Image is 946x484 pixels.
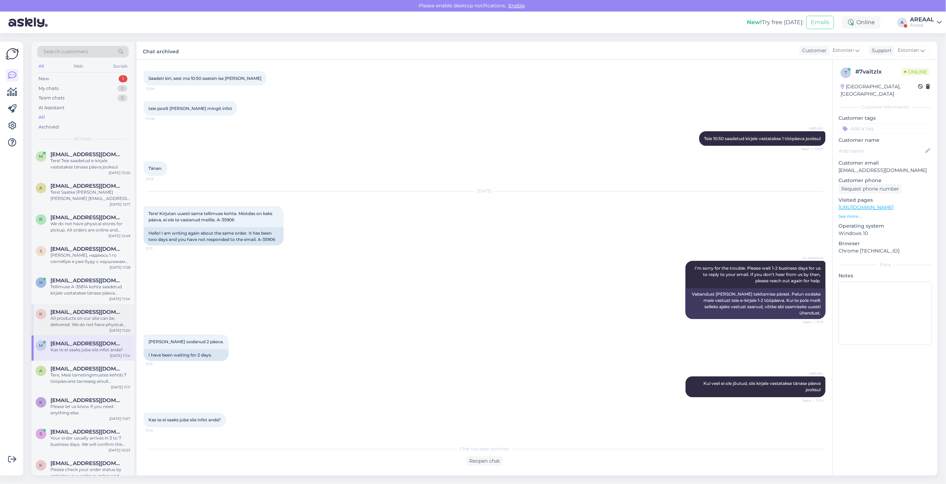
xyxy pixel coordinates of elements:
[50,340,123,347] span: mariliis89.lepist@gmail.com
[40,185,43,191] span: a
[40,400,43,405] span: k
[841,83,918,98] div: [GEOGRAPHIC_DATA], [GEOGRAPHIC_DATA]
[839,123,932,134] input: Add a tag
[839,230,932,237] p: Windows 10
[117,95,127,102] div: 0
[845,70,847,75] span: 7
[869,47,892,54] div: Support
[146,361,172,367] span: 11:13
[39,95,64,102] div: Team chats
[839,159,932,167] p: Customer email
[109,448,130,453] div: [DATE] 10:53
[37,62,45,71] div: All
[839,184,902,194] div: Request phone number
[839,222,932,230] p: Operating system
[50,403,130,416] div: Please let us know if you need anything else.
[50,284,130,296] div: Tellimuse A-35814 kohta saadetud kirjale vastatakse tänase päeva jooksul
[148,211,273,222] span: Tere! Kirjutan uuesti sama tellimuse kohta. Möödas on kaks päeva, ei ole te vastanud meilile. A-3...
[148,106,232,111] span: teie poolt [PERSON_NAME] mingit infot
[109,416,130,421] div: [DATE] 11:07
[144,349,229,361] div: I have been waiting for 2 days.
[686,288,826,319] div: Vabandust [PERSON_NAME] tekitamise pärast. Palun oodake meie vastust teie e-kirjale 1-2 tööpäeva....
[50,429,123,435] span: sofiarubin@gmail.com
[148,166,162,171] span: Tänan.
[109,328,130,333] div: [DATE] 11:20
[50,347,130,353] div: Kas te ei saaks juba siia infot anda?
[507,2,527,9] span: Enable
[109,296,130,302] div: [DATE] 11:54
[50,397,123,403] span: kangrokaur@gmail.com
[50,315,130,328] div: All products on our site can be delivered. We do not have physical stores for pickup. Products wi...
[109,170,130,175] div: [DATE] 13:20
[146,428,172,433] span: 11:14
[50,246,123,252] span: shukurovumid859@gmail.com
[50,183,123,189] span: arturkaldmets@gmail.com
[117,85,127,92] div: 0
[148,76,262,81] span: Saadeti kiri, sest ma 10:50 saatsin ise [PERSON_NAME]
[839,115,932,122] p: Customer tags
[855,68,902,76] div: # 7vaitzlx
[112,62,129,71] div: Socials
[902,68,930,76] span: Online
[110,353,130,358] div: [DATE] 11:14
[50,372,130,385] div: Tere, Meie tarnetingimustes kehtib 7 tööpäevane tarneaeg ainult laosolevatele toodetele. Antud mu...
[50,277,123,284] span: helenacrystal.loogus@gmail.com
[806,16,834,29] button: Emails
[39,85,58,92] div: My chats
[111,385,130,390] div: [DATE] 11:11
[43,48,88,55] span: Search customers
[50,435,130,448] div: Your order usually arrives in 3 to 7 business days. We will confirm the exact delivery date after...
[704,136,821,141] span: Teie 10:50 saadetud kirjale vastatakse 1 tööpäeva jooksul
[839,137,932,144] p: Customer name
[146,116,172,122] span: 17:06
[50,158,130,170] div: Tere! Teie saadetud e-kirjale vastatakse tänase päeva jooksul.
[39,75,49,82] div: New
[799,47,827,54] div: Customer
[39,154,43,159] span: m
[40,217,43,222] span: r
[797,319,823,325] span: Seen ✓ 11:13
[797,371,823,376] span: AREAAL
[40,248,42,254] span: s
[40,431,42,436] span: s
[72,62,85,71] div: Web
[109,233,130,238] div: [DATE] 12:49
[146,246,172,251] span: 11:13
[148,417,221,423] span: Kas te ei saaks juba siia infot anda?
[910,17,942,28] a: AREAALAreaal
[833,47,854,54] span: Estonian
[50,189,130,202] div: Tere! Saatke [PERSON_NAME] [PERSON_NAME] [EMAIL_ADDRESS][DOMAIN_NAME]
[50,466,130,479] div: Please check your order status by entering your order number and email here: - [URL][DOMAIN_NAME]...
[110,265,130,270] div: [DATE] 11:58
[747,18,804,27] div: Try free [DATE]:
[898,47,919,54] span: Estonian
[839,272,932,279] p: Notes
[148,339,224,344] span: [PERSON_NAME] oodanud 2 päeva.
[39,124,59,131] div: Archived
[839,147,924,155] input: Add name
[703,381,822,393] span: Kui veel ei ole jõutud, siis kirjale vastatakse tänase päeva jooksul
[797,255,823,261] span: AI Assistant
[747,19,762,26] b: New!
[50,366,123,372] span: annaostleb@gmail.com
[839,262,932,268] div: Extra
[50,252,130,265] div: [PERSON_NAME], надеюсь 1 го сентября я уже буду с наушниками в руках!
[143,46,179,55] label: Chat archived
[839,213,932,220] p: See more ...
[695,265,822,283] span: I'm sorry for the trouble. Please wait 1-2 business days for us to reply to your email. If you do...
[50,214,123,221] span: rakkojohannes@gmail.com
[119,75,127,82] div: 1
[39,104,64,111] div: AI Assistant
[897,18,907,27] div: A
[839,196,932,204] p: Visited pages
[839,240,932,247] p: Browser
[460,446,509,452] span: Chat has been archived
[40,311,43,317] span: k
[39,280,43,285] span: h
[39,343,43,348] span: m
[39,114,45,121] div: All
[466,456,503,466] div: Reopen chat
[842,16,881,29] div: Online
[6,47,19,61] img: Askly Logo
[910,17,934,22] div: AREAAL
